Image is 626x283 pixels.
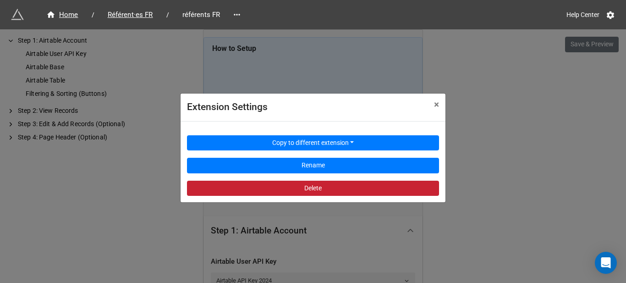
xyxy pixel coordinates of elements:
[46,10,78,20] div: Home
[595,252,617,274] div: Open Intercom Messenger
[187,100,414,115] div: Extension Settings
[166,10,169,20] li: /
[187,181,439,196] button: Delete
[434,99,439,110] span: ×
[187,158,439,173] button: Rename
[560,6,606,23] a: Help Center
[92,10,94,20] li: /
[187,135,439,151] button: Copy to different extension
[11,8,24,21] img: miniextensions-icon.73ae0678.png
[37,9,230,20] nav: breadcrumb
[177,10,226,20] span: référents FR
[102,10,159,20] span: Référent·es FR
